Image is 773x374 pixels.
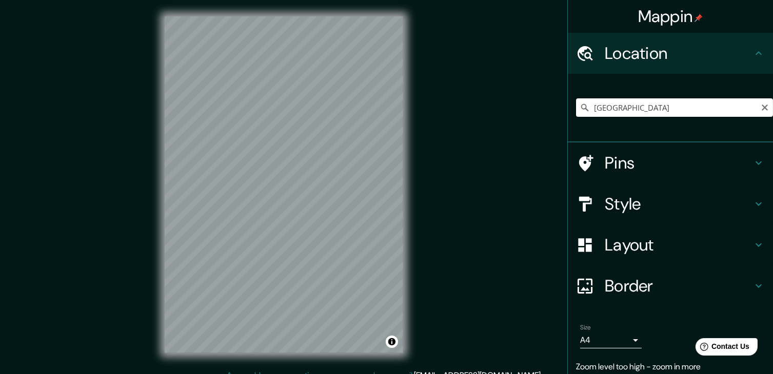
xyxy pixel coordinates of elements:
[568,33,773,74] div: Location
[605,276,752,296] h4: Border
[580,332,642,348] div: A4
[761,102,769,112] button: Clear
[568,224,773,265] div: Layout
[682,334,762,363] iframe: Help widget launcher
[576,98,773,117] input: Pick your city or area
[605,153,752,173] h4: Pins
[605,235,752,255] h4: Layout
[605,194,752,214] h4: Style
[568,183,773,224] div: Style
[695,14,703,22] img: pin-icon.png
[576,361,765,373] p: Zoom level too high - zoom in more
[638,6,703,27] h4: Mappin
[568,142,773,183] div: Pins
[165,16,403,353] canvas: Map
[580,323,591,332] label: Size
[568,265,773,306] div: Border
[605,43,752,64] h4: Location
[386,336,398,348] button: Toggle attribution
